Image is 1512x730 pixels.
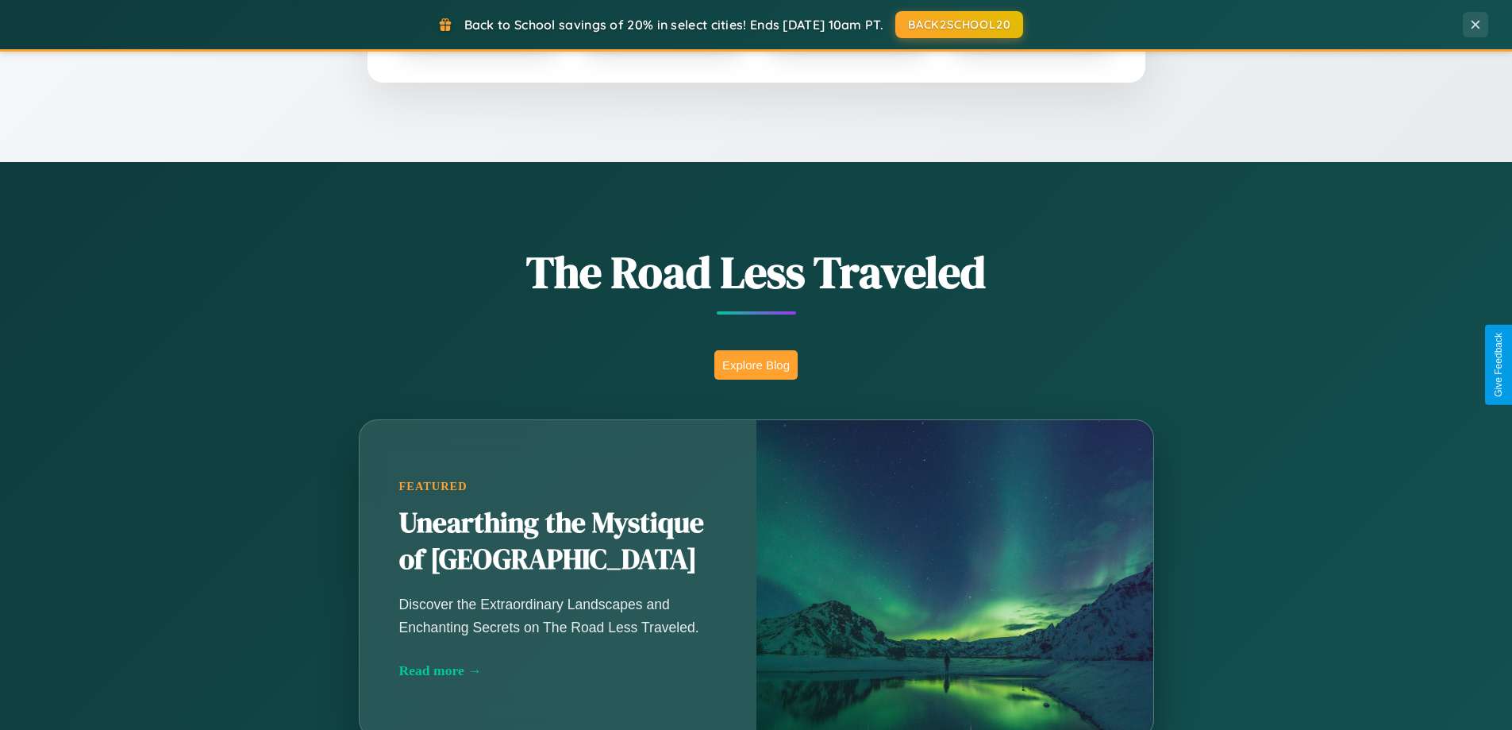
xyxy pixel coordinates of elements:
[464,17,883,33] span: Back to School savings of 20% in select cities! Ends [DATE] 10am PT.
[714,350,798,380] button: Explore Blog
[399,662,717,679] div: Read more →
[399,480,717,493] div: Featured
[1493,333,1504,397] div: Give Feedback
[280,241,1233,303] h1: The Road Less Traveled
[399,593,717,638] p: Discover the Extraordinary Landscapes and Enchanting Secrets on The Road Less Traveled.
[399,505,717,578] h2: Unearthing the Mystique of [GEOGRAPHIC_DATA]
[895,11,1023,38] button: BACK2SCHOOL20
